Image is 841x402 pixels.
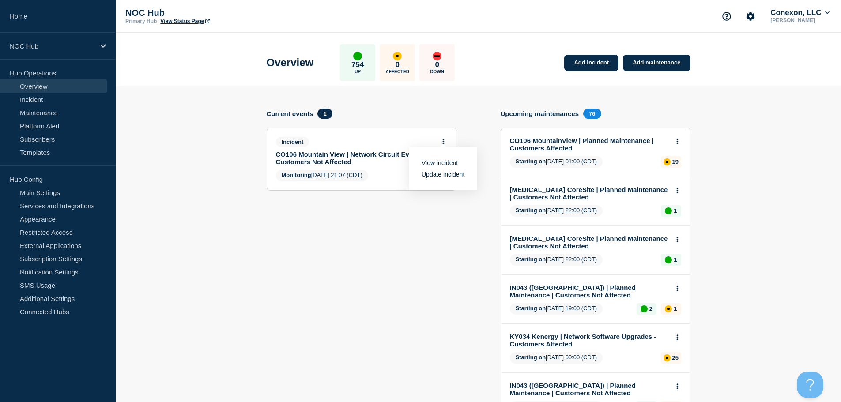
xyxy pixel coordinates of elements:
iframe: Help Scout Beacon - Open [797,372,823,398]
button: Conexon, LLC [769,8,831,17]
span: Incident [276,137,309,147]
span: [DATE] 21:07 (CDT) [276,170,368,181]
h4: Upcoming maintenances [501,110,579,117]
a: IN043 ([GEOGRAPHIC_DATA]) | Planned Maintenance | Customers Not Affected [510,284,669,299]
p: NOC Hub [125,8,302,18]
a: CO106 MountainView | Planned Maintenance | Customers Affected [510,137,669,152]
button: Support [717,7,736,26]
h4: Current events [267,110,313,117]
span: [DATE] 00:00 (CDT) [510,352,603,364]
span: [DATE] 19:00 (CDT) [510,303,603,315]
a: [MEDICAL_DATA] CoreSite | Planned Maintenance | Customers Not Affected [510,186,669,201]
p: 25 [672,354,679,361]
span: [DATE] 22:00 (CDT) [510,205,603,217]
p: 0 [435,60,439,69]
div: up [665,256,672,263]
span: Starting on [516,207,546,214]
span: Starting on [516,158,546,165]
a: [MEDICAL_DATA] CoreSite | Planned Maintenance | Customers Not Affected [510,235,669,250]
div: affected [664,158,671,165]
p: 1 [674,305,677,312]
p: Up [355,69,361,74]
p: 2 [649,305,652,312]
p: 19 [672,158,679,165]
span: [DATE] 22:00 (CDT) [510,254,603,266]
p: [PERSON_NAME] [769,17,831,23]
a: View incident [422,159,458,166]
span: Starting on [516,256,546,263]
a: Add incident [564,55,618,71]
a: Add maintenance [623,55,690,71]
a: Update incident [422,171,464,178]
p: Primary Hub [125,18,157,24]
div: up [353,52,362,60]
span: 76 [583,109,601,119]
span: Monitoring [282,172,311,178]
p: 0 [396,60,400,69]
div: affected [664,354,671,361]
p: 1 [674,207,677,214]
h1: Overview [267,56,314,69]
p: 1 [674,256,677,263]
p: NOC Hub [10,42,94,50]
span: Starting on [516,305,546,312]
p: Affected [386,69,409,74]
div: affected [393,52,402,60]
button: Account settings [741,7,760,26]
p: 754 [351,60,364,69]
span: Starting on [516,354,546,361]
div: up [641,305,648,312]
div: affected [665,305,672,312]
p: Down [430,69,444,74]
a: CO106 Mountain View | Network Circuit Event | Customers Not Affected [276,150,435,165]
div: up [665,207,672,214]
a: KY034 Kenergy | Network Software Upgrades - Customers Affected [510,333,669,348]
a: View Status Page [160,18,209,24]
a: IN043 ([GEOGRAPHIC_DATA]) | Planned Maintenance | Customers Not Affected [510,382,669,397]
div: down [433,52,441,60]
span: 1 [317,109,332,119]
span: [DATE] 01:00 (CDT) [510,156,603,168]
